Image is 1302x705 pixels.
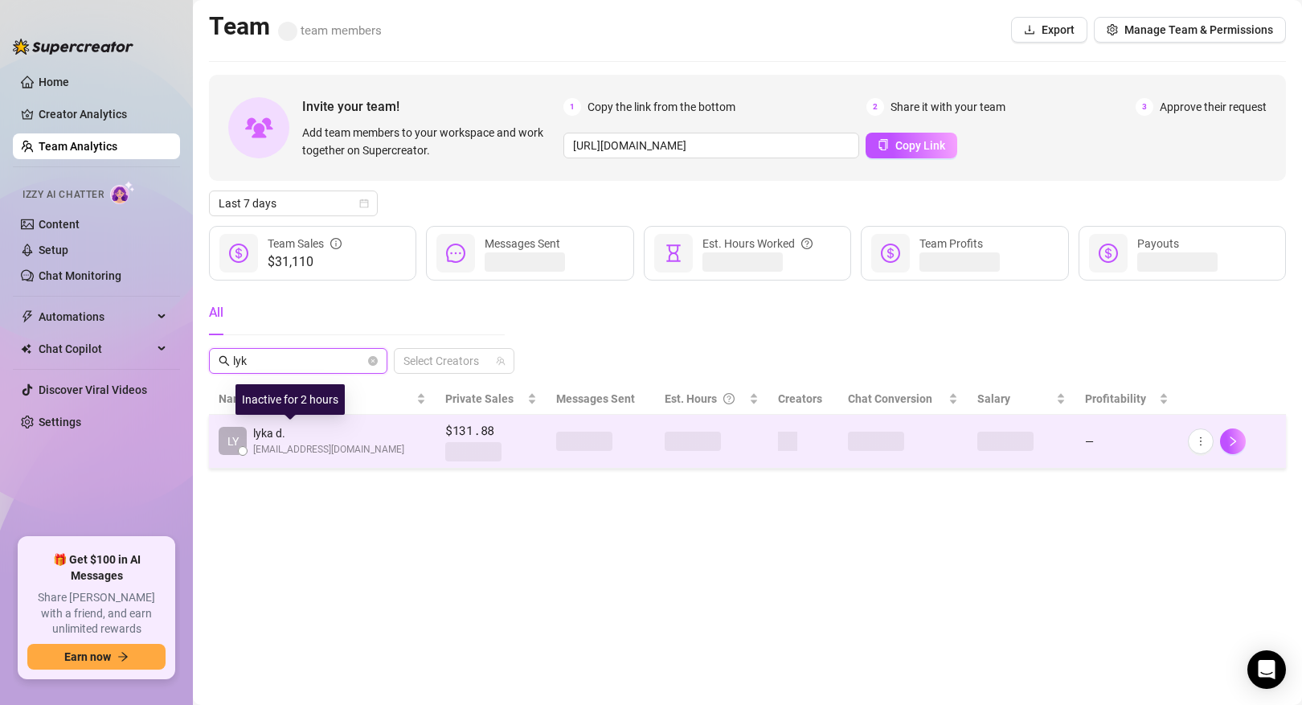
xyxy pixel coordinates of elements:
span: lyka d. [253,424,404,442]
span: Automations [39,304,153,330]
span: Share [PERSON_NAME] with a friend, and earn unlimited rewards [27,590,166,637]
span: Export [1042,23,1075,36]
span: question-circle [723,390,735,408]
span: Chat Conversion [848,392,932,405]
span: setting [1107,24,1118,35]
div: All [209,303,223,322]
button: Export [1011,17,1087,43]
span: info-circle [330,235,342,252]
span: dollar-circle [1099,244,1118,263]
span: Salary [977,392,1010,405]
span: team members [278,23,382,38]
span: 2 [866,98,884,116]
span: Messages Sent [485,237,560,250]
span: LY [227,432,239,450]
span: more [1195,436,1206,447]
h2: Team [209,11,382,42]
span: Name [219,390,413,408]
span: arrow-right [117,651,129,662]
span: Profitability [1085,392,1146,405]
span: Share it with your team [891,98,1005,116]
a: Discover Viral Videos [39,383,147,396]
span: 3 [1136,98,1153,116]
a: Creator Analytics [39,101,167,127]
a: Settings [39,416,81,428]
button: Manage Team & Permissions [1094,17,1286,43]
span: Team Profits [919,237,983,250]
span: Private Sales [445,392,514,405]
span: Izzy AI Chatter [23,187,104,203]
span: Earn now [64,650,111,663]
span: $131.88 [445,421,537,441]
th: Name [209,383,436,415]
th: Creators [768,383,838,415]
span: download [1024,24,1035,35]
a: Content [39,218,80,231]
button: close-circle [368,356,378,366]
span: Messages Sent [556,392,635,405]
span: [EMAIL_ADDRESS][DOMAIN_NAME] [253,442,404,457]
div: Open Intercom Messenger [1247,650,1286,689]
a: Setup [39,244,68,256]
span: question-circle [801,235,813,252]
span: dollar-circle [229,244,248,263]
div: Inactive for 2 hours [235,384,345,415]
span: right [1227,436,1239,447]
div: Team Sales [268,235,342,252]
span: Copy the link from the bottom [588,98,735,116]
span: team [496,356,506,366]
span: Approve their request [1160,98,1267,116]
span: thunderbolt [21,310,34,323]
a: Team Analytics [39,140,117,153]
span: 🎁 Get $100 in AI Messages [27,552,166,584]
input: Search members [233,352,365,370]
a: Home [39,76,69,88]
span: Manage Team & Permissions [1124,23,1273,36]
span: hourglass [664,244,683,263]
span: Payouts [1137,237,1179,250]
span: calendar [359,199,369,208]
span: Invite your team! [302,96,563,117]
img: AI Chatter [110,181,135,204]
img: logo-BBDzfeDw.svg [13,39,133,55]
span: dollar-circle [881,244,900,263]
span: message [446,244,465,263]
span: Chat Copilot [39,336,153,362]
div: Est. Hours [665,390,745,408]
span: Copy Link [895,139,945,152]
span: Add team members to your workspace and work together on Supercreator. [302,124,557,159]
span: $31,110 [268,252,342,272]
span: Last 7 days [219,191,368,215]
td: — [1075,415,1178,469]
span: 1 [563,98,581,116]
button: Earn nowarrow-right [27,644,166,670]
button: Copy Link [866,133,957,158]
div: Est. Hours Worked [702,235,813,252]
span: search [219,355,230,367]
a: Chat Monitoring [39,269,121,282]
img: Chat Copilot [21,343,31,355]
span: copy [878,139,889,150]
